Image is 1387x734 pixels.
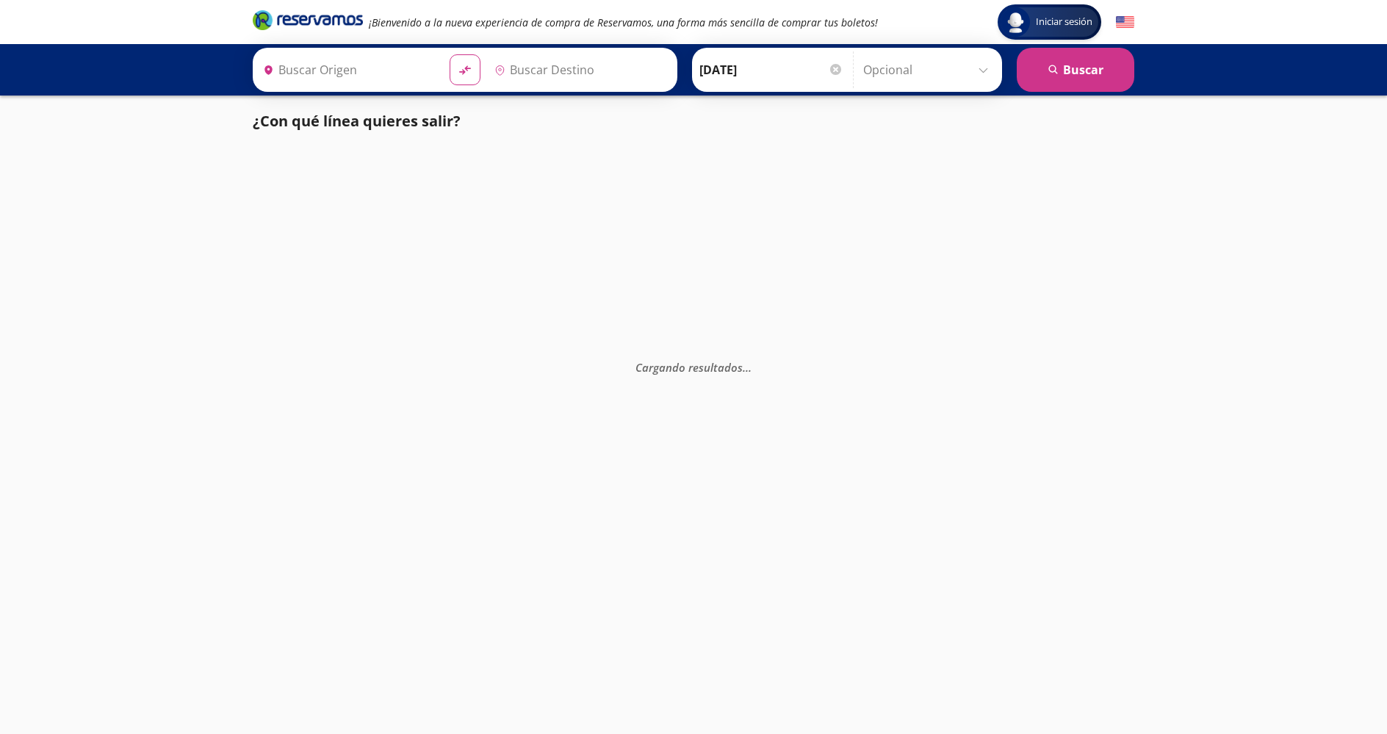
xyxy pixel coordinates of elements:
span: . [746,359,749,374]
em: Cargando resultados [635,359,752,374]
input: Buscar Destino [489,51,669,88]
input: Opcional [863,51,995,88]
input: Buscar Origen [257,51,438,88]
span: Iniciar sesión [1030,15,1098,29]
i: Brand Logo [253,9,363,31]
span: . [749,359,752,374]
button: English [1116,13,1134,32]
button: Buscar [1017,48,1134,92]
span: . [743,359,746,374]
em: ¡Bienvenido a la nueva experiencia de compra de Reservamos, una forma más sencilla de comprar tus... [369,15,878,29]
a: Brand Logo [253,9,363,35]
p: ¿Con qué línea quieres salir? [253,110,461,132]
input: Elegir Fecha [699,51,843,88]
